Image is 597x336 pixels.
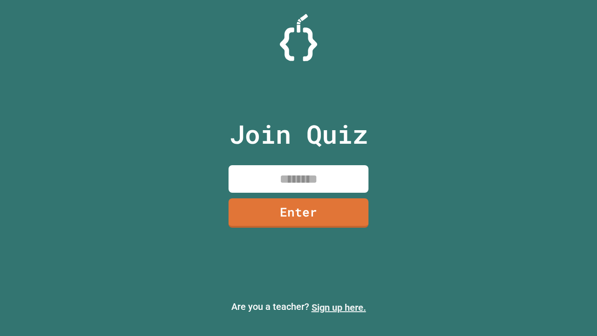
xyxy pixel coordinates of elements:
p: Join Quiz [229,115,368,154]
a: Sign up here. [312,302,366,313]
a: Enter [229,198,368,228]
img: Logo.svg [280,14,317,61]
iframe: chat widget [558,299,588,327]
iframe: chat widget [520,258,588,298]
p: Are you a teacher? [7,300,590,315]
